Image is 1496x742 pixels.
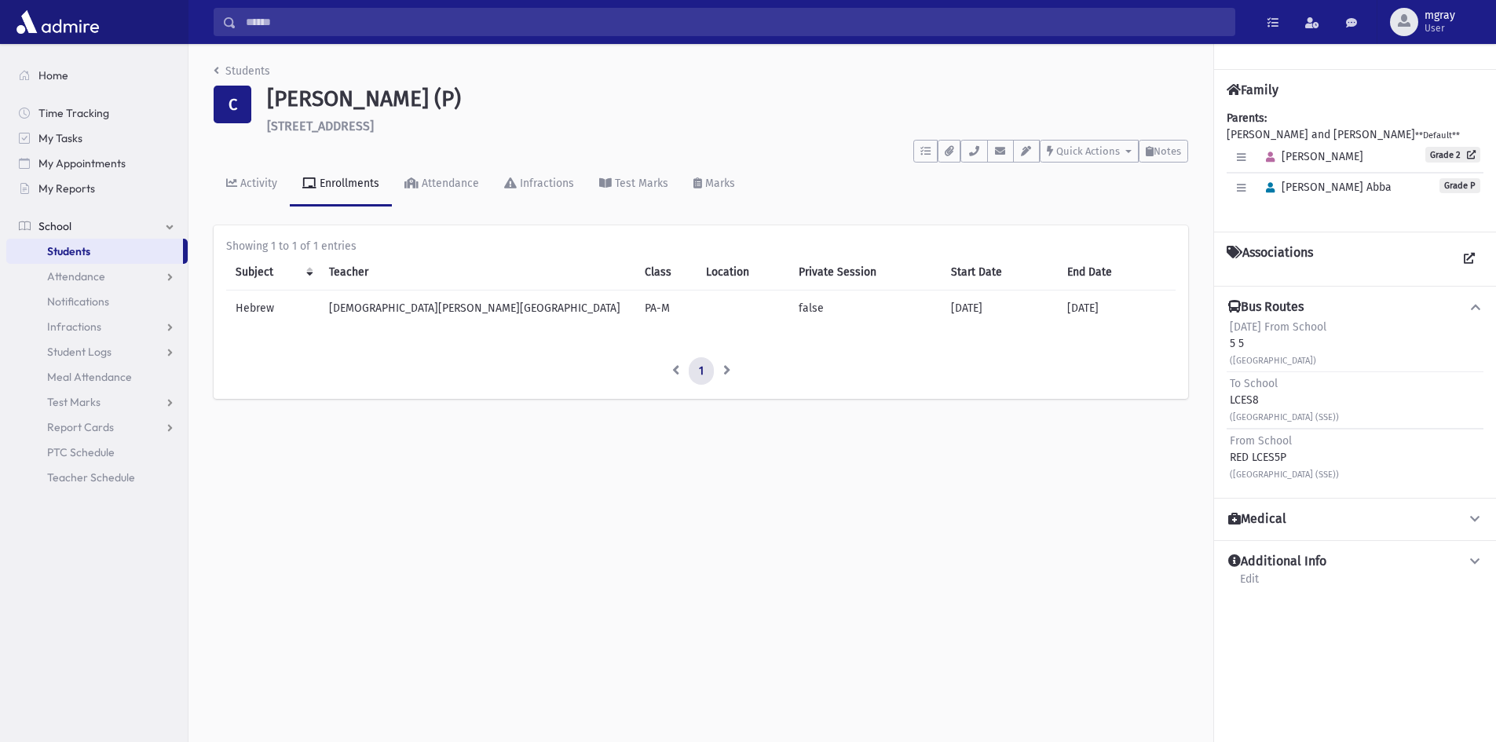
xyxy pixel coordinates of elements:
[316,177,379,190] div: Enrollments
[214,63,270,86] nav: breadcrumb
[214,163,290,207] a: Activity
[1425,9,1455,22] span: mgray
[1058,290,1176,326] td: [DATE]
[1230,356,1316,366] small: ([GEOGRAPHIC_DATA])
[6,364,188,389] a: Meal Attendance
[689,357,714,386] a: 1
[38,131,82,145] span: My Tasks
[1228,554,1326,570] h4: Additional Info
[1425,22,1455,35] span: User
[6,239,183,264] a: Students
[6,151,188,176] a: My Appointments
[267,86,1188,112] h1: [PERSON_NAME] (P)
[47,395,101,409] span: Test Marks
[6,465,188,490] a: Teacher Schedule
[320,290,635,326] td: [DEMOGRAPHIC_DATA][PERSON_NAME][GEOGRAPHIC_DATA]
[47,244,90,258] span: Students
[1230,412,1339,422] small: ([GEOGRAPHIC_DATA] (SSE))
[214,86,251,123] div: C
[1230,434,1292,448] span: From School
[635,254,696,291] th: Class
[789,290,942,326] td: false
[47,294,109,309] span: Notifications
[1230,319,1326,368] div: 5 5
[1139,140,1188,163] button: Notes
[38,181,95,196] span: My Reports
[1227,554,1483,570] button: Additional Info
[6,101,188,126] a: Time Tracking
[635,290,696,326] td: PA-M
[6,289,188,314] a: Notifications
[6,63,188,88] a: Home
[1040,140,1139,163] button: Quick Actions
[1227,110,1483,219] div: [PERSON_NAME] and [PERSON_NAME]
[517,177,574,190] div: Infractions
[1056,145,1120,157] span: Quick Actions
[47,420,114,434] span: Report Cards
[226,290,320,326] td: Hebrew
[587,163,681,207] a: Test Marks
[38,106,109,120] span: Time Tracking
[47,320,101,334] span: Infractions
[1439,178,1480,193] span: Grade P
[47,470,135,484] span: Teacher Schedule
[237,177,277,190] div: Activity
[1230,377,1278,390] span: To School
[6,440,188,465] a: PTC Schedule
[214,64,270,78] a: Students
[1227,245,1313,273] h4: Associations
[1228,511,1286,528] h4: Medical
[47,269,105,283] span: Attendance
[942,254,1059,291] th: Start Date
[290,163,392,207] a: Enrollments
[267,119,1188,133] h6: [STREET_ADDRESS]
[1227,299,1483,316] button: Bus Routes
[1227,82,1278,97] h4: Family
[1259,181,1392,194] span: [PERSON_NAME] Abba
[1259,150,1363,163] span: [PERSON_NAME]
[419,177,479,190] div: Attendance
[6,214,188,239] a: School
[38,156,126,170] span: My Appointments
[1230,470,1339,480] small: ([GEOGRAPHIC_DATA] (SSE))
[1455,245,1483,273] a: View all Associations
[6,415,188,440] a: Report Cards
[6,339,188,364] a: Student Logs
[236,8,1234,36] input: Search
[942,290,1059,326] td: [DATE]
[1154,145,1181,157] span: Notes
[1230,433,1339,482] div: RED LCES5P
[681,163,748,207] a: Marks
[47,445,115,459] span: PTC Schedule
[226,238,1176,254] div: Showing 1 to 1 of 1 entries
[6,389,188,415] a: Test Marks
[1425,147,1480,163] a: Grade 2
[6,264,188,289] a: Attendance
[702,177,735,190] div: Marks
[320,254,635,291] th: Teacher
[492,163,587,207] a: Infractions
[612,177,668,190] div: Test Marks
[38,219,71,233] span: School
[1228,299,1304,316] h4: Bus Routes
[1230,375,1339,425] div: LCES8
[1227,511,1483,528] button: Medical
[6,314,188,339] a: Infractions
[38,68,68,82] span: Home
[47,345,112,359] span: Student Logs
[226,254,320,291] th: Subject
[6,126,188,151] a: My Tasks
[13,6,103,38] img: AdmirePro
[1058,254,1176,291] th: End Date
[789,254,942,291] th: Private Session
[6,176,188,201] a: My Reports
[1230,320,1326,334] span: [DATE] From School
[1239,570,1260,598] a: Edit
[697,254,789,291] th: Location
[392,163,492,207] a: Attendance
[1227,111,1267,125] b: Parents:
[47,370,132,384] span: Meal Attendance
